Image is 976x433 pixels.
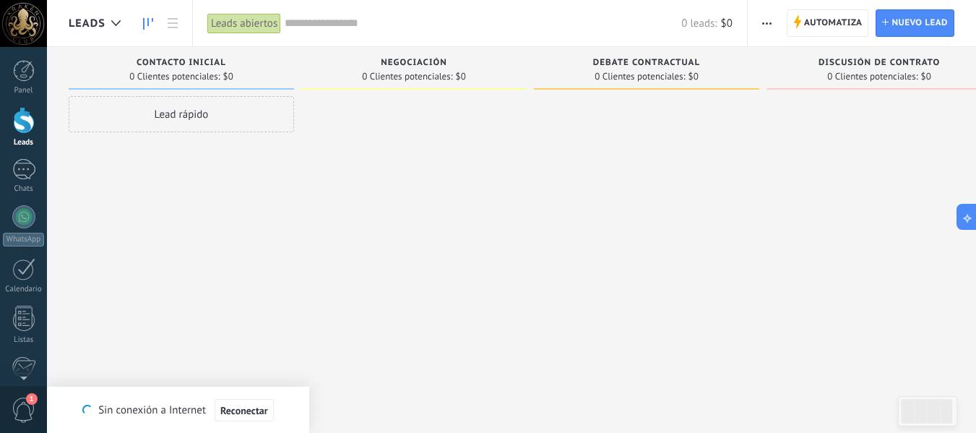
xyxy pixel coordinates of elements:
[681,17,717,30] span: 0 leads:
[921,72,931,81] span: $0
[688,72,699,81] span: $0
[215,399,274,422] button: Reconectar
[76,58,287,70] div: Contacto inicial
[160,9,185,38] a: Lista
[787,9,869,37] a: Automatiza
[595,72,685,81] span: 0 Clientes potenciales:
[82,398,273,422] div: Sin conexión a Internet
[827,72,917,81] span: 0 Clientes potenciales:
[207,13,281,34] div: Leads abiertos
[136,9,160,38] a: Leads
[804,10,863,36] span: Automatiza
[876,9,954,37] a: Nuevo lead
[3,285,45,294] div: Calendario
[3,335,45,345] div: Listas
[362,72,452,81] span: 0 Clientes potenciales:
[721,17,733,30] span: $0
[3,184,45,194] div: Chats
[69,96,294,132] div: Lead rápido
[819,58,940,68] span: Discusión de contrato
[891,10,948,36] span: Nuevo lead
[593,58,700,68] span: Debate contractual
[541,58,752,70] div: Debate contractual
[223,72,233,81] span: $0
[3,233,44,246] div: WhatsApp
[3,138,45,147] div: Leads
[137,58,226,68] span: Contacto inicial
[69,17,105,30] span: Leads
[308,58,519,70] div: Negociación
[456,72,466,81] span: $0
[3,86,45,95] div: Panel
[129,72,220,81] span: 0 Clientes potenciales:
[26,393,38,405] span: 1
[220,406,268,416] span: Reconectar
[381,58,447,68] span: Negociación
[756,9,777,37] button: Más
